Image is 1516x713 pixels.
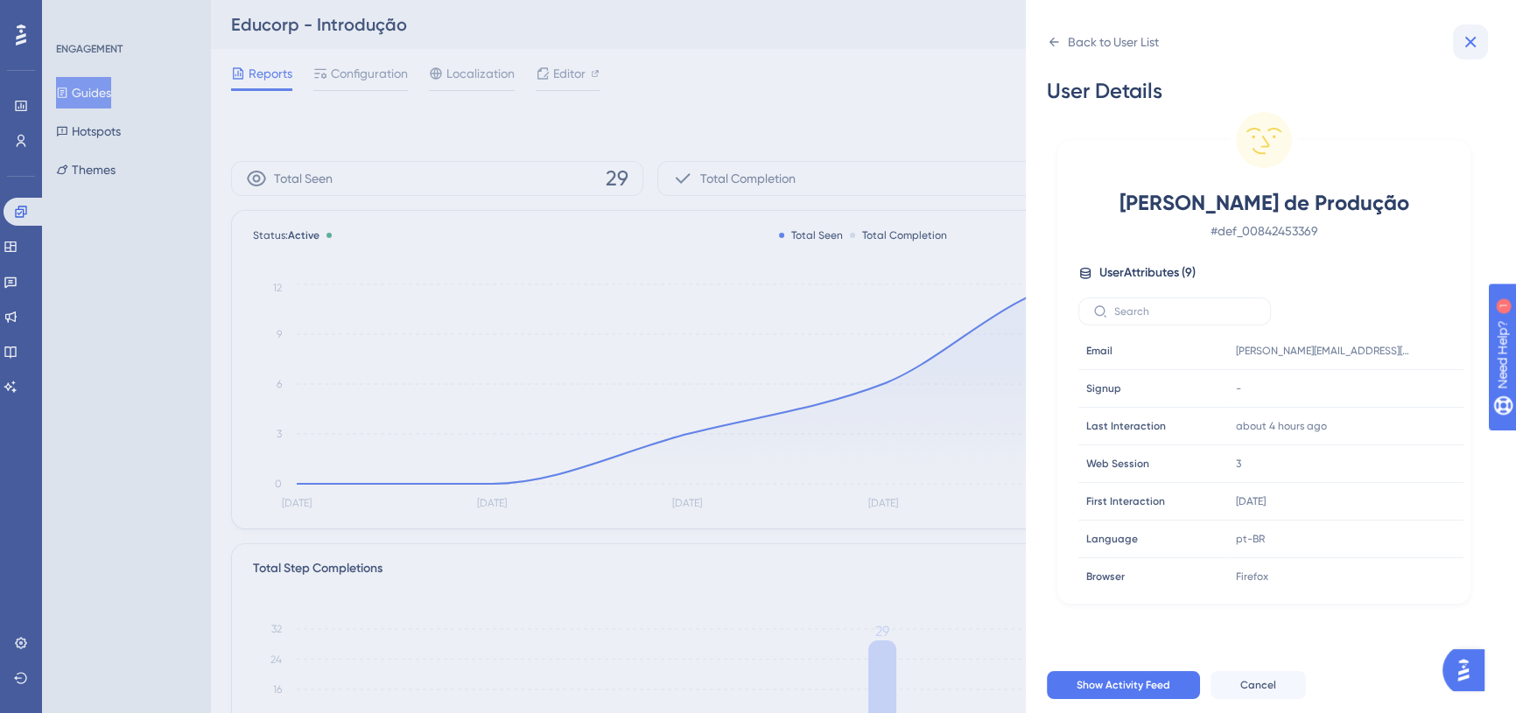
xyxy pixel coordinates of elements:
span: pt-BR [1236,532,1265,546]
span: [PERSON_NAME][EMAIL_ADDRESS][DOMAIN_NAME] [1236,344,1411,358]
time: about 4 hours ago [1236,420,1327,432]
span: Firefox [1236,570,1268,584]
span: User Attributes ( 9 ) [1099,262,1196,283]
span: Cancel [1240,678,1276,692]
input: Search [1114,305,1256,318]
div: Back to User List [1068,31,1159,52]
span: Signup [1086,381,1121,395]
span: Language [1086,532,1138,546]
time: [DATE] [1236,495,1266,507]
span: # def_00842453369 [1110,220,1418,241]
span: Show Activity Feed [1077,678,1170,692]
span: - [1236,381,1241,395]
span: Web Session [1086,457,1149,471]
button: Cancel [1211,671,1306,699]
div: User Details [1047,77,1481,105]
div: 1 [122,9,127,23]
iframe: UserGuiding AI Assistant Launcher [1442,644,1495,696]
button: Show Activity Feed [1047,671,1200,699]
span: Need Help? [41,4,109,25]
span: 3 [1236,457,1241,471]
span: Email [1086,344,1112,358]
span: Browser [1086,570,1125,584]
span: [PERSON_NAME] de Produção [1110,189,1418,217]
span: First Interaction [1086,494,1165,508]
span: Last Interaction [1086,419,1166,433]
